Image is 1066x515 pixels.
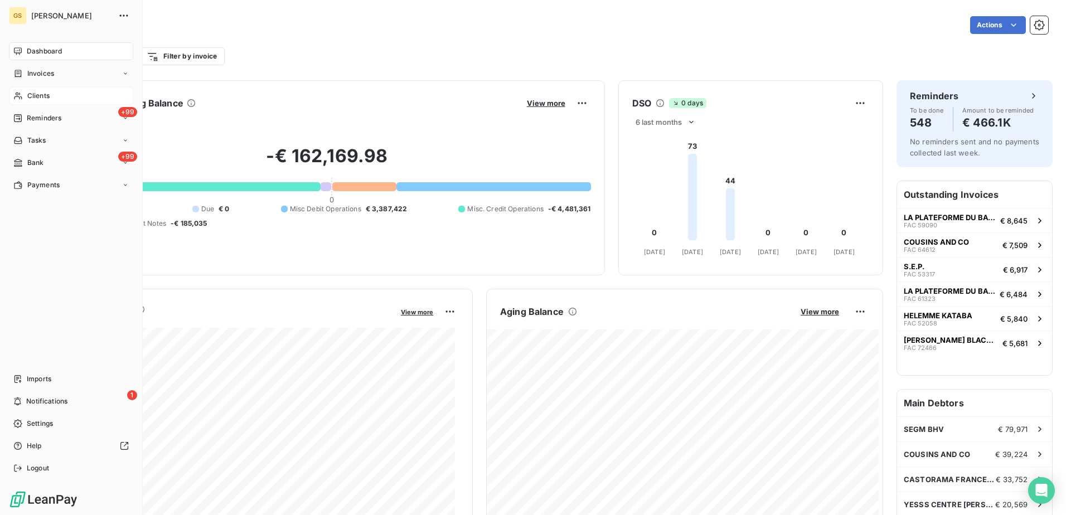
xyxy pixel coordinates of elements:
span: FAC 52058 [904,320,937,327]
span: Payments [27,180,60,190]
span: € 5,681 [1002,339,1028,348]
button: View more [398,307,437,317]
a: Dashboard [9,42,133,60]
span: Help [27,441,42,451]
div: Open Intercom Messenger [1028,477,1055,504]
a: +99Bank [9,154,133,172]
span: € 8,645 [1000,216,1028,225]
h4: € 466.1K [962,114,1034,132]
span: Imports [27,374,51,384]
tspan: [DATE] [834,248,855,256]
span: To be done [910,107,944,114]
button: HELEMME KATABAFAC 52058€ 5,840 [897,306,1052,331]
span: FAC 61323 [904,295,936,302]
span: [PERSON_NAME] BLACK LIMITED [904,336,998,344]
span: Reminders [27,113,61,123]
span: CASTORAMA FRANCE SAS [904,475,996,484]
span: FAC 59090 [904,222,937,229]
button: COUSINS AND COFAC 64612€ 7,509 [897,232,1052,257]
div: GS [9,7,27,25]
span: Bank [27,158,44,168]
tspan: [DATE] [796,248,817,256]
span: Notifications [26,396,67,406]
span: € 33,752 [996,475,1028,484]
span: Tasks [27,135,46,145]
span: € 6,484 [1000,290,1028,299]
span: Due [201,204,214,214]
a: Settings [9,415,133,433]
span: 0 days [669,98,706,108]
button: S.E.P.FAC 53317€ 6,917 [897,257,1052,281]
span: View more [801,307,839,316]
span: YESSS CENTRE [PERSON_NAME] [904,500,995,509]
span: [PERSON_NAME] [31,11,112,20]
span: Misc. Credit Operations [467,204,543,214]
a: +99Reminders [9,109,133,127]
a: Help [9,437,133,455]
span: SEGM BHV [904,425,944,434]
span: LA PLATEFORME DU BATIMENT PDB [904,213,996,222]
button: View more [797,307,842,317]
span: LA PLATEFORME DU BATIMENT PDB [904,286,995,295]
span: COUSINS AND CO [904,450,970,459]
a: Invoices [9,65,133,82]
button: Actions [970,16,1026,34]
span: 6 last months [636,118,682,127]
span: € 79,971 [998,425,1028,434]
span: FAC 72466 [904,344,937,351]
span: -€ 185,035 [171,218,207,229]
span: 0 [330,195,334,204]
button: LA PLATEFORME DU BATIMENT PDBFAC 61323€ 6,484 [897,281,1052,306]
button: Filter by invoice [139,47,224,65]
span: Invoices [27,69,54,79]
span: 1 [127,390,137,400]
a: Tasks [9,132,133,149]
span: View more [527,99,565,108]
span: Settings [27,419,53,429]
span: Dashboard [27,46,62,56]
h4: 548 [910,114,944,132]
span: HELEMME KATABA [904,311,972,320]
span: € 3,387,422 [366,204,408,214]
h6: Reminders [910,89,958,103]
span: No reminders sent and no payments collected last week. [910,137,1039,157]
span: € 20,569 [995,500,1028,509]
a: Payments [9,176,133,194]
a: Clients [9,87,133,105]
span: € 39,224 [995,450,1028,459]
span: Monthly Revenue [63,316,393,328]
h6: Outstanding Invoices [897,181,1052,208]
span: Misc Debit Operations [290,204,361,214]
span: Amount to be reminded [962,107,1034,114]
tspan: [DATE] [720,248,741,256]
span: View more [401,308,433,316]
a: Imports [9,370,133,388]
span: COUSINS AND CO [904,237,969,246]
button: LA PLATEFORME DU BATIMENT PDBFAC 59090€ 8,645 [897,208,1052,232]
tspan: [DATE] [682,248,703,256]
h2: -€ 162,169.98 [63,145,591,178]
span: +99 [118,152,137,162]
span: +99 [118,107,137,117]
tspan: [DATE] [644,248,665,256]
span: S.E.P. [904,262,924,271]
span: € 0 [219,204,229,214]
span: € 5,840 [1000,314,1028,323]
span: € 7,509 [1002,241,1028,250]
span: Clients [27,91,50,101]
span: FAC 64612 [904,246,936,253]
button: View more [524,98,569,108]
span: Logout [27,463,49,473]
button: [PERSON_NAME] BLACK LIMITEDFAC 72466€ 5,681 [897,331,1052,355]
span: -€ 4,481,361 [548,204,591,214]
h6: Main Debtors [897,390,1052,416]
h6: Aging Balance [500,305,564,318]
span: FAC 53317 [904,271,935,278]
img: Logo LeanPay [9,490,78,508]
tspan: [DATE] [758,248,779,256]
span: € 6,917 [1003,265,1028,274]
h6: DSO [632,96,651,110]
